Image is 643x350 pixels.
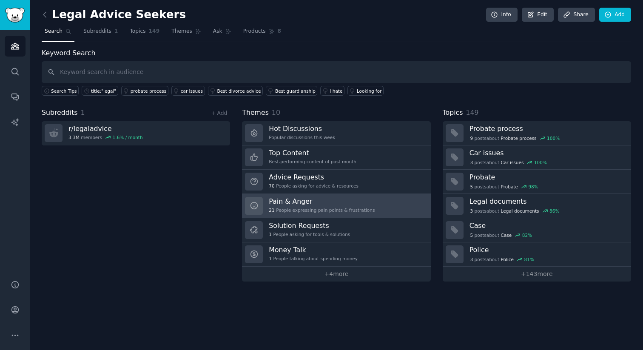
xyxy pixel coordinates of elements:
[269,256,272,262] span: 1
[51,88,77,94] span: Search Tips
[42,86,79,96] button: Search Tips
[269,207,274,213] span: 21
[240,25,284,42] a: Products8
[242,108,269,118] span: Themes
[469,231,533,239] div: post s about
[470,159,473,165] span: 3
[181,88,203,94] div: car issues
[547,135,560,141] div: 100 %
[269,231,272,237] span: 1
[242,242,430,267] a: Money Talk1People talking about spending money
[42,61,631,83] input: Keyword search in audience
[211,110,227,116] a: + Add
[269,148,356,157] h3: Top Content
[42,121,230,145] a: r/legaladvice3.3Mmembers1.6% / month
[466,108,478,117] span: 149
[266,86,317,96] a: Best guardianship
[469,256,535,263] div: post s about
[470,135,473,141] span: 9
[524,256,534,262] div: 81 %
[91,88,116,94] div: title:"legal"
[130,28,145,35] span: Topics
[522,232,532,238] div: 82 %
[469,159,548,166] div: post s about
[443,242,631,267] a: Police3postsaboutPolice81%
[469,245,625,254] h3: Police
[469,124,625,133] h3: Probate process
[80,25,121,42] a: Subreddits1
[68,134,143,140] div: members
[443,121,631,145] a: Probate process9postsaboutProbate process100%
[469,221,625,230] h3: Case
[272,108,280,117] span: 10
[210,25,234,42] a: Ask
[320,86,344,96] a: I hate
[131,88,167,94] div: probate process
[45,28,63,35] span: Search
[42,8,186,22] h2: Legal Advice Seekers
[42,108,78,118] span: Subreddits
[522,8,554,22] a: Edit
[469,207,560,215] div: post s about
[347,86,384,96] a: Looking for
[113,134,143,140] div: 1.6 % / month
[330,88,342,94] div: I hate
[501,232,512,238] span: Case
[83,28,111,35] span: Subreddits
[269,245,358,254] h3: Money Talk
[469,183,539,191] div: post s about
[269,197,375,206] h3: Pain & Anger
[357,88,382,94] div: Looking for
[501,135,537,141] span: Probate process
[243,28,266,35] span: Products
[208,86,263,96] a: Best divorce advice
[42,49,95,57] label: Keyword Search
[278,28,282,35] span: 8
[443,194,631,218] a: Legal documents3postsaboutLegal documents86%
[501,208,539,214] span: Legal documents
[470,232,473,238] span: 5
[599,8,631,22] a: Add
[534,159,547,165] div: 100 %
[81,108,85,117] span: 1
[114,28,118,35] span: 1
[127,25,162,42] a: Topics149
[269,134,335,140] div: Popular discussions this week
[528,184,538,190] div: 98 %
[269,183,274,189] span: 70
[470,184,473,190] span: 5
[501,159,524,165] span: Car issues
[443,170,631,194] a: Probate5postsaboutProbate98%
[469,148,625,157] h3: Car issues
[171,86,205,96] a: car issues
[242,170,430,194] a: Advice Requests70People asking for advice & resources
[269,256,358,262] div: People talking about spending money
[269,221,350,230] h3: Solution Requests
[242,121,430,145] a: Hot DiscussionsPopular discussions this week
[269,183,358,189] div: People asking for advice & resources
[469,197,625,206] h3: Legal documents
[501,184,518,190] span: Probate
[469,134,560,142] div: post s about
[443,267,631,282] a: +143more
[217,88,261,94] div: Best divorce advice
[269,173,358,182] h3: Advice Requests
[469,173,625,182] h3: Probate
[121,86,168,96] a: probate process
[42,25,74,42] a: Search
[470,256,473,262] span: 3
[68,124,143,133] h3: r/ legaladvice
[269,159,356,165] div: Best-performing content of past month
[242,194,430,218] a: Pain & Anger21People expressing pain points & frustrations
[443,108,463,118] span: Topics
[269,124,335,133] h3: Hot Discussions
[171,28,192,35] span: Themes
[242,267,430,282] a: +4more
[5,8,25,23] img: GummySearch logo
[68,134,80,140] span: 3.3M
[242,218,430,242] a: Solution Requests1People asking for tools & solutions
[269,231,350,237] div: People asking for tools & solutions
[269,207,375,213] div: People expressing pain points & frustrations
[501,256,514,262] span: Police
[168,25,204,42] a: Themes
